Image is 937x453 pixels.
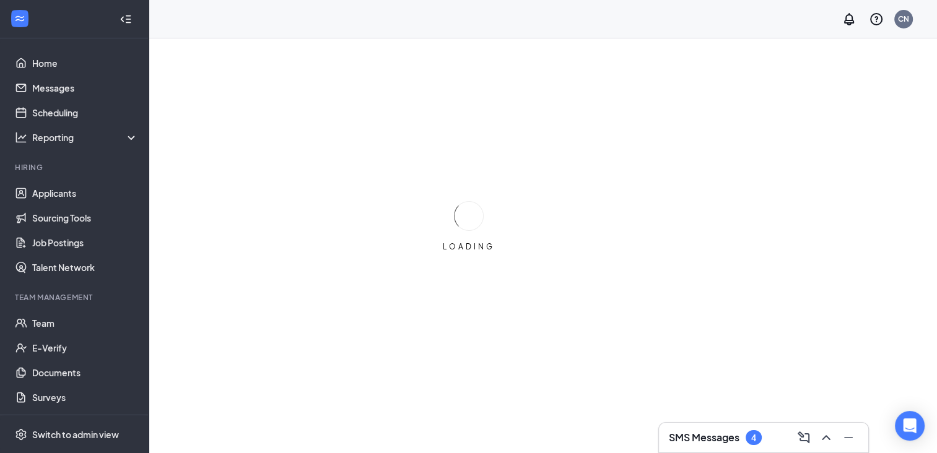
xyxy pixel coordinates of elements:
div: CN [898,14,909,24]
a: Messages [32,75,138,100]
svg: ChevronUp [819,430,834,445]
a: Sourcing Tools [32,205,138,230]
button: ComposeMessage [794,428,814,447]
div: Switch to admin view [32,428,119,441]
h3: SMS Messages [669,431,739,444]
a: Documents [32,360,138,385]
svg: Collapse [120,13,132,25]
a: Scheduling [32,100,138,125]
a: Home [32,51,138,75]
svg: Analysis [15,131,27,144]
svg: Minimize [841,430,856,445]
a: Surveys [32,385,138,410]
div: Reporting [32,131,139,144]
div: Open Intercom Messenger [895,411,925,441]
svg: Notifications [842,12,856,27]
a: Job Postings [32,230,138,255]
button: Minimize [839,428,858,447]
a: Talent Network [32,255,138,280]
a: E-Verify [32,335,138,360]
a: Applicants [32,181,138,205]
button: ChevronUp [816,428,836,447]
div: Team Management [15,292,136,303]
svg: QuestionInfo [869,12,884,27]
svg: WorkstreamLogo [14,12,26,25]
div: 4 [751,433,756,443]
div: Hiring [15,162,136,173]
svg: ComposeMessage [796,430,811,445]
div: LOADING [438,241,500,252]
a: Team [32,311,138,335]
svg: Settings [15,428,27,441]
